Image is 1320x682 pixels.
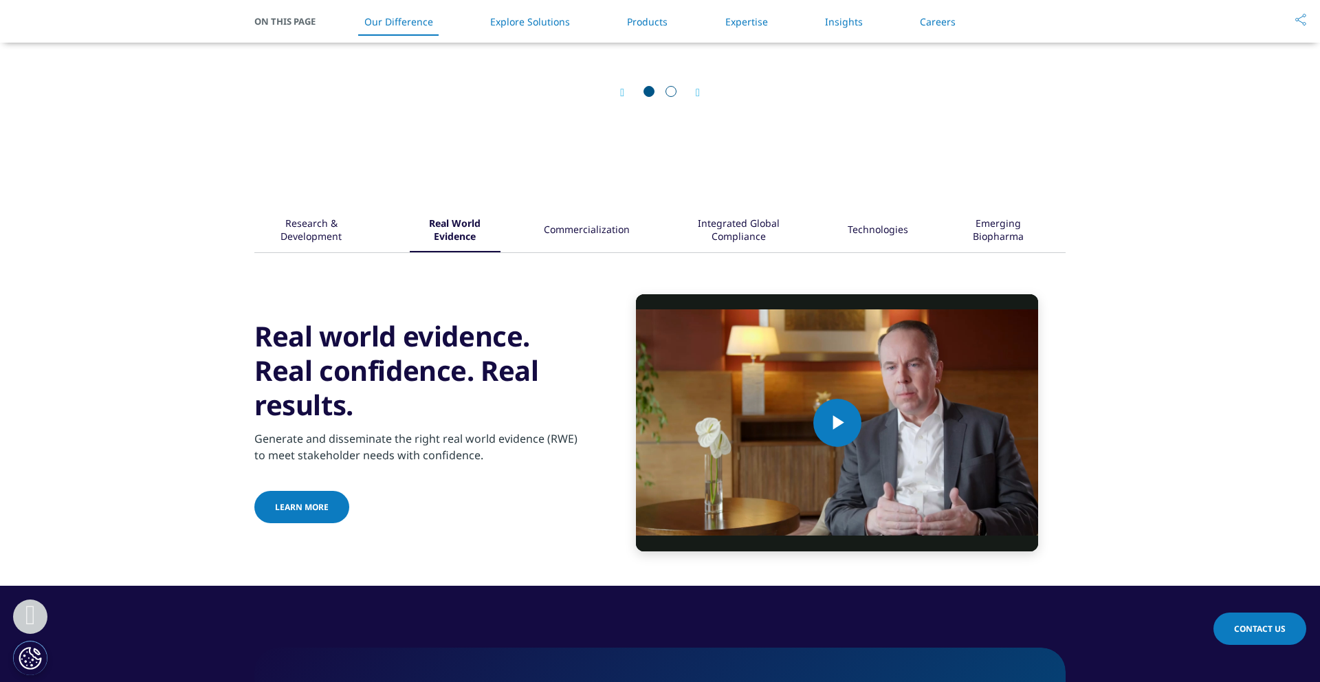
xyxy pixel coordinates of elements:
[671,210,804,252] button: Integrated Global Compliance
[1213,613,1306,645] a: Contact Us
[673,210,804,252] div: Integrated Global Compliance
[920,15,956,28] a: Careers
[636,294,1038,551] video-js: Video Player
[410,210,500,252] div: Real World Evidence
[846,210,908,252] button: Technologies
[848,210,908,252] div: Technologies
[620,86,638,99] div: Previous slide
[1234,623,1286,635] span: Contact Us
[951,210,1045,252] div: Emerging Biopharma
[665,86,676,97] span: Go to slide 2
[643,86,654,97] span: Go to slide 1
[627,15,668,28] a: Products
[254,319,588,422] h3: Real world evidence. Real confidence. Real results.
[542,210,630,252] button: Commercialization
[682,86,700,99] div: Next slide
[13,641,47,675] button: Cookies Settings
[825,15,863,28] a: Insights
[725,15,768,28] a: Expertise
[813,399,861,447] button: Play Video
[256,210,366,252] div: Research & Development
[544,210,630,252] div: Commercialization
[254,491,349,523] a: Learn More
[490,15,570,28] a: Explore Solutions
[254,14,330,28] span: On This Page
[949,210,1045,252] button: Emerging Biopharma
[408,210,500,252] button: Real World Evidence
[254,422,588,463] div: Generate and disseminate the right real world evidence (RWE) to meet stakeholder needs with confi...
[254,210,366,252] button: Research & Development
[275,501,329,513] span: Learn More
[364,15,433,28] a: Our Difference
